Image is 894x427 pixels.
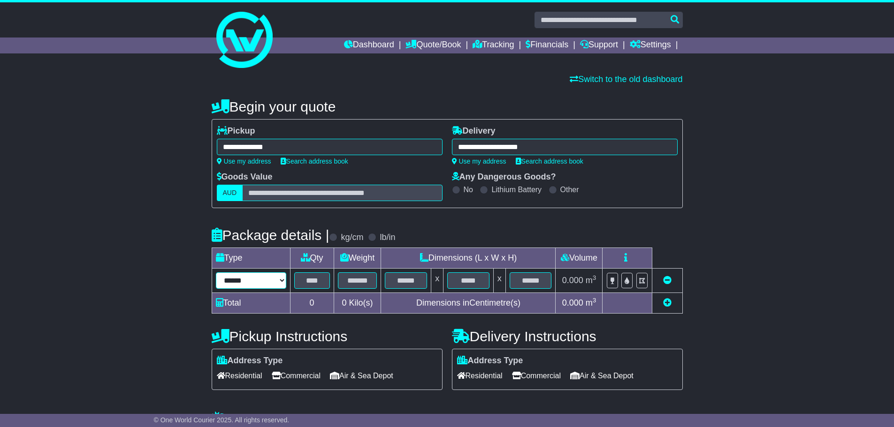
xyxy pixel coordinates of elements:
[217,157,271,165] a: Use my address
[217,368,262,383] span: Residential
[457,368,503,383] span: Residential
[431,269,443,293] td: x
[212,99,683,114] h4: Begin your quote
[212,329,443,344] h4: Pickup Instructions
[473,37,514,53] a: Tracking
[217,185,243,201] label: AUD
[663,276,672,285] a: Remove this item
[464,185,473,194] label: No
[212,248,290,269] td: Type
[405,37,461,53] a: Quote/Book
[457,356,523,366] label: Address Type
[493,269,505,293] td: x
[526,37,568,53] a: Financials
[586,276,596,285] span: m
[452,329,683,344] h4: Delivery Instructions
[212,227,329,243] h4: Package details |
[663,298,672,307] a: Add new item
[630,37,671,53] a: Settings
[556,248,603,269] td: Volume
[562,298,583,307] span: 0.000
[272,368,321,383] span: Commercial
[281,157,348,165] a: Search address book
[570,75,682,84] a: Switch to the old dashboard
[342,298,346,307] span: 0
[212,411,683,427] h4: Warranty & Insurance
[330,368,393,383] span: Air & Sea Depot
[334,248,381,269] td: Weight
[586,298,596,307] span: m
[290,248,334,269] td: Qty
[380,232,395,243] label: lb/in
[154,416,290,424] span: © One World Courier 2025. All rights reserved.
[217,356,283,366] label: Address Type
[516,157,583,165] a: Search address book
[334,293,381,314] td: Kilo(s)
[570,368,634,383] span: Air & Sea Depot
[593,297,596,304] sup: 3
[217,172,273,182] label: Goods Value
[452,126,496,136] label: Delivery
[344,37,394,53] a: Dashboard
[381,293,556,314] td: Dimensions in Centimetre(s)
[512,368,561,383] span: Commercial
[560,185,579,194] label: Other
[381,248,556,269] td: Dimensions (L x W x H)
[290,293,334,314] td: 0
[491,185,542,194] label: Lithium Battery
[217,126,255,136] label: Pickup
[212,293,290,314] td: Total
[580,37,618,53] a: Support
[452,157,506,165] a: Use my address
[562,276,583,285] span: 0.000
[452,172,556,182] label: Any Dangerous Goods?
[593,274,596,281] sup: 3
[341,232,363,243] label: kg/cm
